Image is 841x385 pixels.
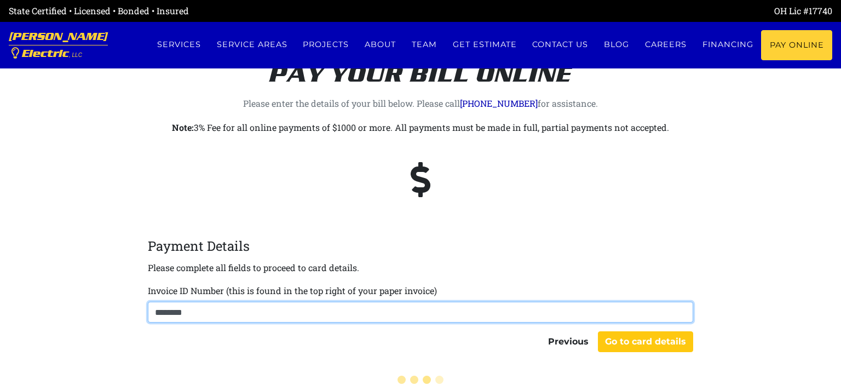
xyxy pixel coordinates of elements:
[598,331,693,352] button: Go to card details
[9,4,420,18] div: State Certified • Licensed • Bonded • Insured
[69,52,82,58] span: , LLC
[541,331,596,352] button: Previous
[525,30,596,59] a: Contact us
[637,30,695,59] a: Careers
[460,97,538,109] a: [PHONE_NUMBER]
[148,236,693,256] legend: Payment Details
[445,30,525,59] a: Get estimate
[172,122,194,133] strong: Note:
[420,4,832,18] div: OH Lic #17740
[117,96,724,111] p: Please enter the details of your bill below. Please call for assistance.
[404,30,445,59] a: Team
[357,30,404,59] a: About
[209,30,295,59] a: Service Areas
[148,284,437,297] label: Invoice ID Number (this is found in the top right of your paper invoice)
[596,30,637,59] a: Blog
[149,30,209,59] a: Services
[9,22,108,68] a: [PERSON_NAME] Electric, LLC
[117,120,724,135] p: 3% Fee for all online payments of $1000 or more. All payments must be made in full, partial payme...
[694,30,761,59] a: Financing
[295,30,357,59] a: Projects
[761,30,832,60] a: Pay Online
[148,260,359,275] p: Please complete all fields to proceed to card details.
